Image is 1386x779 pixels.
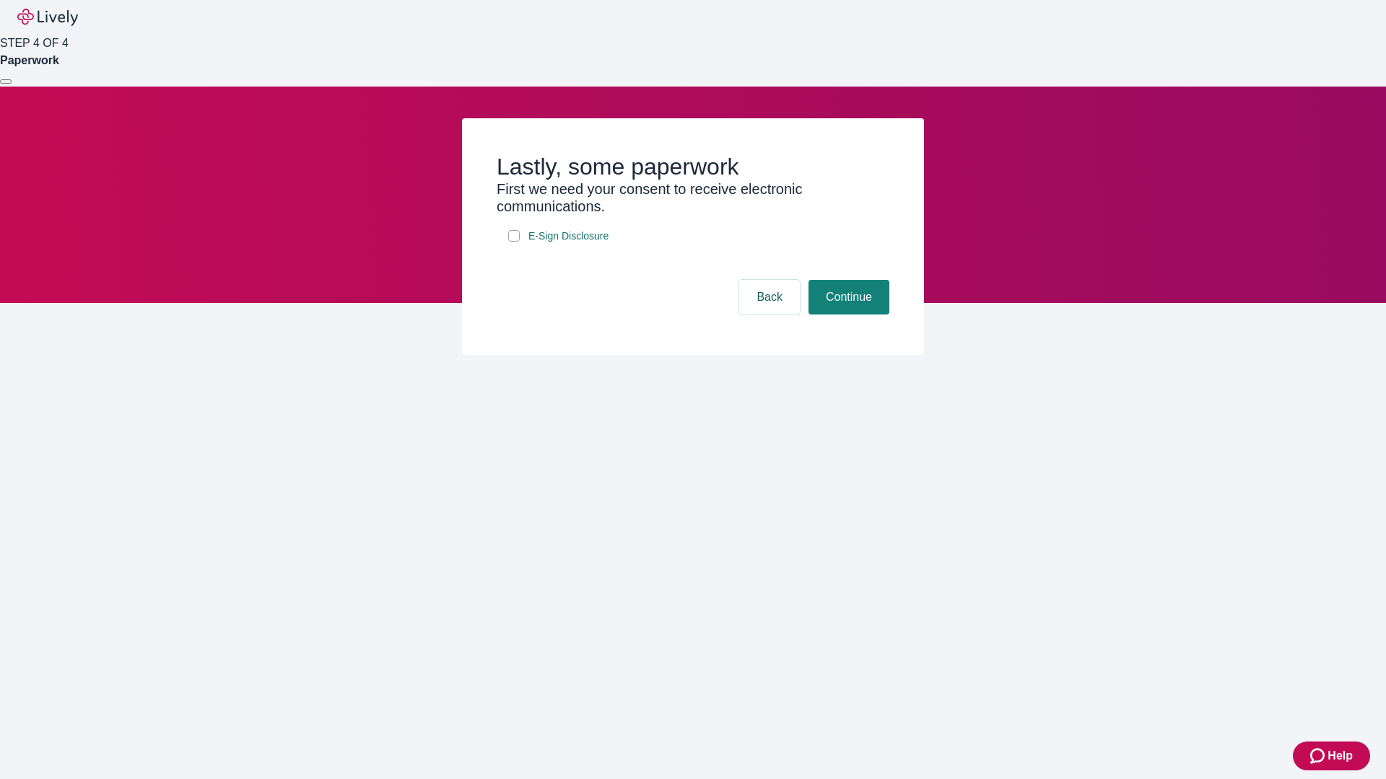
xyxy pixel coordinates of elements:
span: Help [1328,747,1353,765]
h2: Lastly, some paperwork [497,153,889,180]
span: E-Sign Disclosure [528,229,609,244]
button: Continue [808,280,889,314]
button: Back [739,280,800,314]
a: e-sign disclosure document [526,227,611,245]
svg: Zendesk support icon [1310,747,1328,765]
h3: First we need your consent to receive electronic communications. [497,180,889,215]
button: Zendesk support iconHelp [1293,741,1370,770]
img: Lively [17,9,78,26]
